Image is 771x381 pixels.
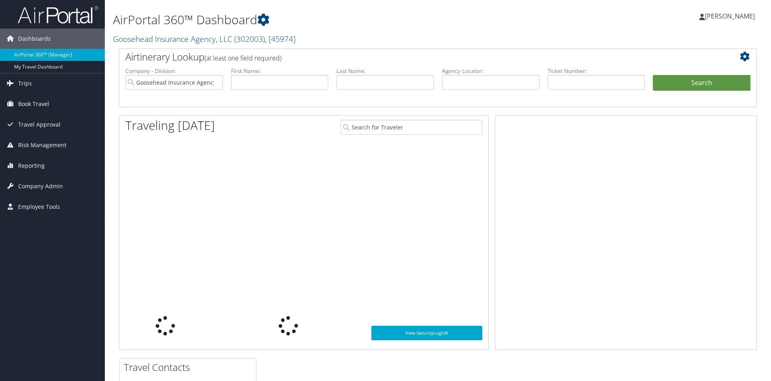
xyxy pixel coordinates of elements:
[548,67,645,75] label: Ticket Number:
[204,54,281,62] span: (at least one field required)
[653,75,750,91] button: Search
[125,117,215,134] h1: Traveling [DATE]
[18,156,45,176] span: Reporting
[336,67,434,75] label: Last Name:
[442,67,540,75] label: Agency Locator:
[265,33,296,44] span: , [ 45974 ]
[18,73,32,94] span: Trips
[234,33,265,44] span: ( 302003 )
[18,176,63,196] span: Company Admin
[371,326,482,340] a: View SecurityLogic®
[125,50,697,64] h2: Airtinerary Lookup
[18,115,60,135] span: Travel Approval
[113,33,296,44] a: Goosehead Insurance Agency, LLC
[124,360,256,374] h2: Travel Contacts
[18,29,51,49] span: Dashboards
[18,94,49,114] span: Book Travel
[699,4,763,28] a: [PERSON_NAME]
[705,12,755,21] span: [PERSON_NAME]
[18,5,98,24] img: airportal-logo.png
[125,67,223,75] label: Company - Division:
[341,120,482,135] input: Search for Traveler
[18,197,60,217] span: Employee Tools
[18,135,67,155] span: Risk Management
[231,67,329,75] label: First Name:
[113,11,546,28] h1: AirPortal 360™ Dashboard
